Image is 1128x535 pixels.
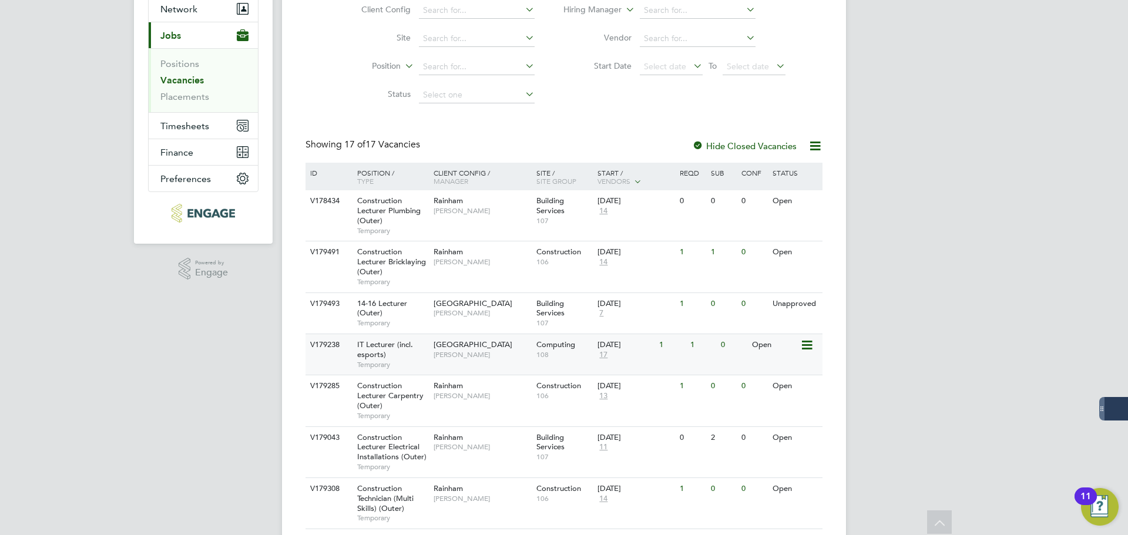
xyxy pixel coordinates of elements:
[640,2,756,19] input: Search for...
[770,190,821,212] div: Open
[677,427,707,449] div: 0
[434,442,531,452] span: [PERSON_NAME]
[644,61,686,72] span: Select date
[343,4,411,15] label: Client Config
[357,513,428,523] span: Temporary
[597,308,605,318] span: 7
[160,147,193,158] span: Finance
[148,204,258,223] a: Go to home page
[343,89,411,99] label: Status
[357,339,413,359] span: IT Lecturer (incl. esports)
[357,176,374,186] span: Type
[307,293,348,315] div: V179493
[536,452,592,462] span: 107
[536,257,592,267] span: 106
[434,494,531,503] span: [PERSON_NAME]
[419,87,535,103] input: Select one
[770,241,821,263] div: Open
[708,427,738,449] div: 2
[307,163,348,183] div: ID
[160,173,211,184] span: Preferences
[677,163,707,183] div: Reqd
[536,432,565,452] span: Building Services
[656,334,687,356] div: 1
[640,31,756,47] input: Search for...
[738,163,769,183] div: Conf
[149,113,258,139] button: Timesheets
[1081,488,1119,526] button: Open Resource Center, 11 new notifications
[595,163,677,192] div: Start /
[677,241,707,263] div: 1
[536,176,576,186] span: Site Group
[434,483,463,493] span: Rainham
[738,241,769,263] div: 0
[431,163,533,191] div: Client Config /
[597,391,609,401] span: 13
[727,61,769,72] span: Select date
[357,360,428,369] span: Temporary
[434,196,463,206] span: Rainham
[597,484,674,494] div: [DATE]
[536,350,592,359] span: 108
[160,120,209,132] span: Timesheets
[708,163,738,183] div: Sub
[357,411,428,420] span: Temporary
[597,350,609,360] span: 17
[597,442,609,452] span: 11
[749,334,800,356] div: Open
[677,293,707,315] div: 1
[597,257,609,267] span: 14
[536,298,565,318] span: Building Services
[708,190,738,212] div: 0
[597,494,609,504] span: 14
[687,334,718,356] div: 1
[536,247,581,257] span: Construction
[344,139,420,150] span: 17 Vacancies
[597,299,674,309] div: [DATE]
[770,478,821,500] div: Open
[149,139,258,165] button: Finance
[434,308,531,318] span: [PERSON_NAME]
[564,32,632,43] label: Vendor
[770,375,821,397] div: Open
[708,293,738,315] div: 0
[597,196,674,206] div: [DATE]
[677,375,707,397] div: 1
[597,206,609,216] span: 14
[536,381,581,391] span: Construction
[343,32,411,43] label: Site
[536,196,565,216] span: Building Services
[357,462,428,472] span: Temporary
[348,163,431,191] div: Position /
[738,190,769,212] div: 0
[533,163,595,191] div: Site /
[357,432,427,462] span: Construction Lecturer Electrical Installations (Outer)
[770,293,821,315] div: Unapproved
[357,298,407,318] span: 14-16 Lecturer (Outer)
[149,22,258,48] button: Jobs
[738,478,769,500] div: 0
[708,478,738,500] div: 0
[434,298,512,308] span: [GEOGRAPHIC_DATA]
[307,334,348,356] div: V179238
[195,268,228,278] span: Engage
[172,204,234,223] img: dovetailslate-logo-retina.png
[195,258,228,268] span: Powered by
[692,140,797,152] label: Hide Closed Vacancies
[738,293,769,315] div: 0
[705,58,720,73] span: To
[357,277,428,287] span: Temporary
[160,58,199,69] a: Positions
[564,60,632,71] label: Start Date
[357,226,428,235] span: Temporary
[1080,496,1091,512] div: 11
[434,176,468,186] span: Manager
[536,391,592,401] span: 106
[738,427,769,449] div: 0
[738,375,769,397] div: 0
[677,478,707,500] div: 1
[419,59,535,75] input: Search for...
[434,247,463,257] span: Rainham
[708,241,738,263] div: 1
[307,190,348,212] div: V178434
